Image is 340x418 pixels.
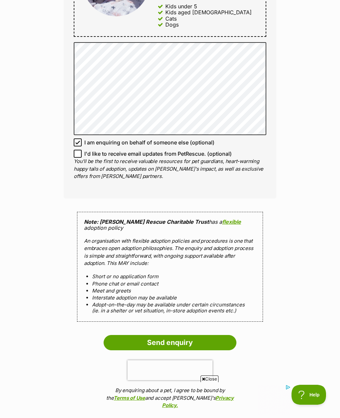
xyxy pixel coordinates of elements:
iframe: Advertisement [49,385,291,415]
iframe: reCAPTCHA [127,360,212,380]
li: Short or no application form [92,274,248,279]
p: You'll be the first to receive valuable resources for pet guardians, heart-warming happy tails of... [74,158,266,180]
a: flexible [222,218,241,225]
li: Interstate adoption may be available [92,295,248,300]
div: Cats [165,16,177,22]
p: An organisation with flexible adoption policies and procedures is one that embraces open adoption... [84,237,256,267]
iframe: Help Scout Beacon - Open [292,385,327,405]
li: Meet and greets [92,288,248,293]
span: I am enquiring on behalf of someone else (optional) [84,138,214,146]
div: Dogs [165,22,179,28]
strong: Note: [PERSON_NAME] Rescue Charitable Trust [84,218,209,225]
div: Kids aged [DEMOGRAPHIC_DATA] [165,9,252,15]
span: I'd like to receive email updates from PetRescue. (optional) [84,150,232,158]
li: Adopt-on-the-day may be available under certain circumstances (ie. in a shelter or vet situation,... [92,302,248,313]
div: has a adoption policy [77,212,263,322]
div: Kids under 5 [165,3,197,9]
li: Phone chat or email contact [92,281,248,287]
span: Close [201,376,218,382]
input: Send enquiry [104,335,236,350]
